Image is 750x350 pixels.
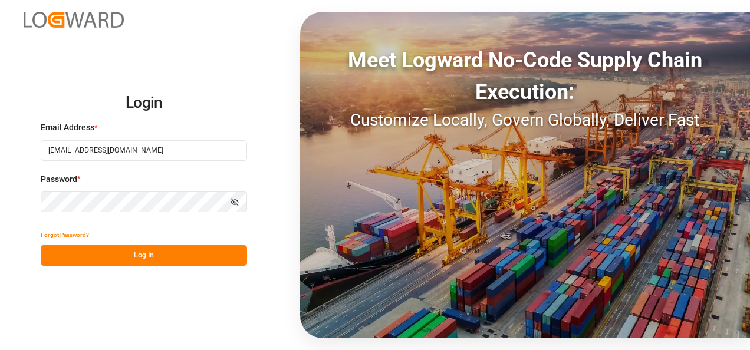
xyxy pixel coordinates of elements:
div: Customize Locally, Govern Globally, Deliver Fast [300,108,750,133]
button: Log In [41,245,247,266]
span: Email Address [41,121,94,134]
h2: Login [41,84,247,122]
img: Logward_new_orange.png [24,12,124,28]
div: Meet Logward No-Code Supply Chain Execution: [300,44,750,108]
button: Forgot Password? [41,224,89,245]
span: Password [41,173,77,186]
input: Enter your email [41,140,247,161]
